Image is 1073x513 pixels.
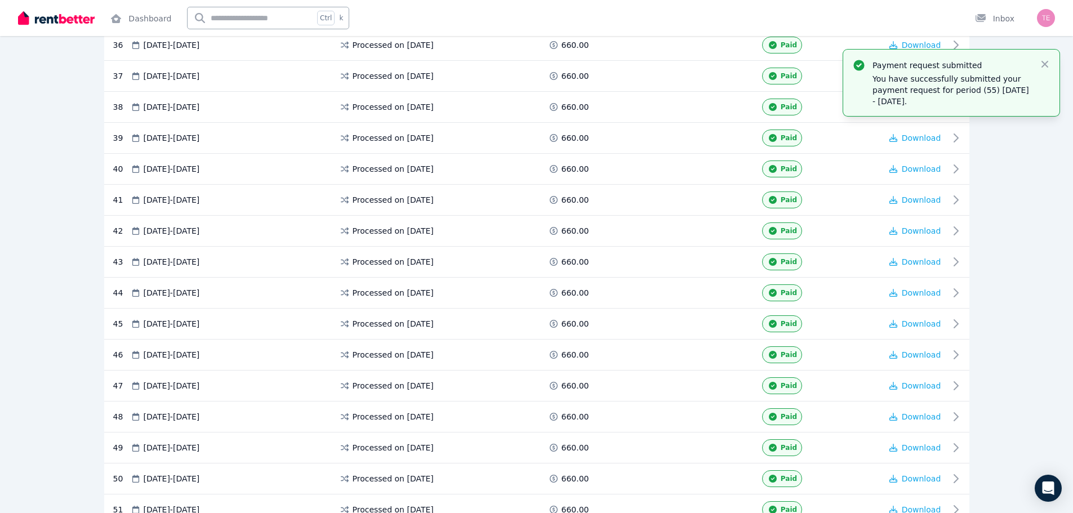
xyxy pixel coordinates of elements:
[353,349,434,360] span: Processed on [DATE]
[902,257,941,266] span: Download
[144,256,200,267] span: [DATE] - [DATE]
[781,288,797,297] span: Paid
[902,226,941,235] span: Download
[562,70,589,82] span: 660.00
[353,132,434,144] span: Processed on [DATE]
[781,164,797,173] span: Paid
[902,443,941,452] span: Download
[781,226,797,235] span: Paid
[889,287,941,298] button: Download
[144,70,200,82] span: [DATE] - [DATE]
[339,14,343,23] span: k
[562,194,589,206] span: 660.00
[113,346,130,363] div: 46
[562,349,589,360] span: 660.00
[353,70,434,82] span: Processed on [DATE]
[889,318,941,329] button: Download
[781,381,797,390] span: Paid
[113,439,130,456] div: 49
[889,411,941,422] button: Download
[353,473,434,484] span: Processed on [DATE]
[113,315,130,332] div: 45
[781,72,797,81] span: Paid
[18,10,95,26] img: RentBetter
[781,412,797,421] span: Paid
[1035,475,1062,502] div: Open Intercom Messenger
[902,41,941,50] span: Download
[562,132,589,144] span: 660.00
[902,288,941,297] span: Download
[781,443,797,452] span: Paid
[889,194,941,206] button: Download
[902,319,941,328] span: Download
[113,470,130,487] div: 50
[113,284,130,301] div: 44
[562,163,589,175] span: 660.00
[562,411,589,422] span: 660.00
[975,13,1014,24] div: Inbox
[781,195,797,204] span: Paid
[872,60,1030,71] p: Payment request submitted
[144,318,200,329] span: [DATE] - [DATE]
[562,287,589,298] span: 660.00
[353,442,434,453] span: Processed on [DATE]
[113,408,130,425] div: 48
[353,163,434,175] span: Processed on [DATE]
[562,318,589,329] span: 660.00
[353,39,434,51] span: Processed on [DATE]
[872,73,1030,107] p: You have successfully submitted your payment request for period (55) [DATE] - [DATE].
[144,442,200,453] span: [DATE] - [DATE]
[144,163,200,175] span: [DATE] - [DATE]
[562,256,589,267] span: 660.00
[353,225,434,237] span: Processed on [DATE]
[902,381,941,390] span: Download
[889,163,941,175] button: Download
[562,101,589,113] span: 660.00
[144,349,200,360] span: [DATE] - [DATE]
[113,253,130,270] div: 43
[113,68,130,84] div: 37
[781,319,797,328] span: Paid
[562,39,589,51] span: 660.00
[781,350,797,359] span: Paid
[562,380,589,391] span: 660.00
[902,412,941,421] span: Download
[889,473,941,484] button: Download
[353,256,434,267] span: Processed on [DATE]
[781,41,797,50] span: Paid
[889,256,941,267] button: Download
[353,318,434,329] span: Processed on [DATE]
[144,225,200,237] span: [DATE] - [DATE]
[889,349,941,360] button: Download
[781,474,797,483] span: Paid
[144,194,200,206] span: [DATE] - [DATE]
[113,191,130,208] div: 41
[144,287,200,298] span: [DATE] - [DATE]
[902,474,941,483] span: Download
[781,257,797,266] span: Paid
[889,442,941,453] button: Download
[144,101,200,113] span: [DATE] - [DATE]
[113,99,130,115] div: 38
[902,133,941,142] span: Download
[781,102,797,111] span: Paid
[889,225,941,237] button: Download
[353,101,434,113] span: Processed on [DATE]
[144,39,200,51] span: [DATE] - [DATE]
[781,133,797,142] span: Paid
[353,194,434,206] span: Processed on [DATE]
[353,380,434,391] span: Processed on [DATE]
[144,132,200,144] span: [DATE] - [DATE]
[902,164,941,173] span: Download
[113,160,130,177] div: 40
[317,11,335,25] span: Ctrl
[113,377,130,394] div: 47
[562,473,589,484] span: 660.00
[113,222,130,239] div: 42
[144,411,200,422] span: [DATE] - [DATE]
[353,287,434,298] span: Processed on [DATE]
[889,380,941,391] button: Download
[353,411,434,422] span: Processed on [DATE]
[889,39,941,51] button: Download
[562,442,589,453] span: 660.00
